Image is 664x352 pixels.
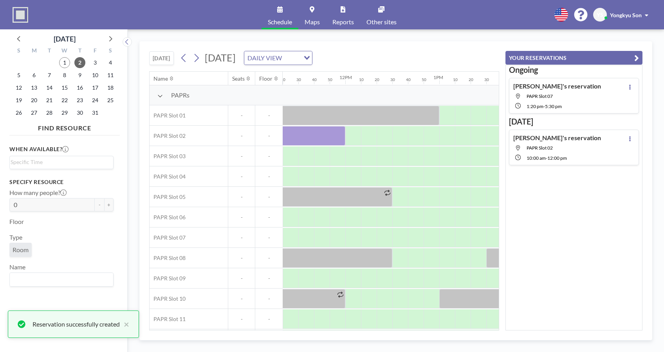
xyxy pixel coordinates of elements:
[281,77,285,82] div: 20
[527,103,543,109] span: 1:20 PM
[87,46,103,56] div: F
[268,19,292,25] span: Schedule
[255,234,283,241] span: -
[74,95,85,106] span: Thursday, October 23, 2025
[547,155,567,161] span: 12:00 PM
[44,82,55,93] span: Tuesday, October 14, 2025
[505,51,642,65] button: YOUR RESERVATIONS
[255,112,283,119] span: -
[90,57,101,68] span: Friday, October 3, 2025
[44,70,55,81] span: Tuesday, October 7, 2025
[228,316,255,323] span: -
[244,51,312,65] div: Search for option
[296,77,301,82] div: 30
[545,103,562,109] span: 5:30 PM
[205,52,236,63] span: [DATE]
[228,214,255,221] span: -
[527,155,546,161] span: 10:00 AM
[11,158,109,166] input: Search for option
[255,193,283,200] span: -
[105,82,116,93] span: Saturday, October 18, 2025
[29,95,40,106] span: Monday, October 20, 2025
[13,246,29,253] span: Room
[9,189,67,197] label: How many people?
[610,12,642,18] span: Yongkyu Son
[469,77,473,82] div: 20
[57,46,72,56] div: W
[153,75,168,82] div: Name
[513,134,601,142] h4: [PERSON_NAME]'s reservation
[29,107,40,118] span: Monday, October 27, 2025
[27,46,42,56] div: M
[44,95,55,106] span: Tuesday, October 21, 2025
[103,46,118,56] div: S
[74,57,85,68] span: Thursday, October 2, 2025
[228,112,255,119] span: -
[255,255,283,262] span: -
[59,82,70,93] span: Wednesday, October 15, 2025
[228,132,255,139] span: -
[150,193,186,200] span: PAPR Slot 05
[150,173,186,180] span: PAPR Slot 04
[10,273,113,286] div: Search for option
[527,145,553,151] span: PAPR Slot 02
[509,117,639,126] h3: [DATE]
[332,19,354,25] span: Reports
[228,275,255,282] span: -
[9,218,24,226] label: Floor
[13,107,24,118] span: Sunday, October 26, 2025
[359,77,364,82] div: 10
[13,7,28,23] img: organization-logo
[90,82,101,93] span: Friday, October 17, 2025
[259,75,272,82] div: Floor
[150,255,186,262] span: PAPR Slot 08
[32,320,120,329] div: Reservation successfully created
[150,112,186,119] span: PAPR Slot 01
[11,274,109,285] input: Search for option
[453,77,458,82] div: 10
[150,295,186,302] span: PAPR Slot 10
[29,70,40,81] span: Monday, October 6, 2025
[228,255,255,262] span: -
[228,295,255,302] span: -
[59,57,70,68] span: Wednesday, October 1, 2025
[255,295,283,302] span: -
[255,316,283,323] span: -
[228,193,255,200] span: -
[149,51,174,65] button: [DATE]
[339,74,352,80] div: 12PM
[13,70,24,81] span: Sunday, October 5, 2025
[42,46,57,56] div: T
[59,107,70,118] span: Wednesday, October 29, 2025
[228,173,255,180] span: -
[509,65,639,75] h3: Ongoing
[29,82,40,93] span: Monday, October 13, 2025
[255,275,283,282] span: -
[232,75,245,82] div: Seats
[284,53,299,63] input: Search for option
[546,155,547,161] span: -
[13,95,24,106] span: Sunday, October 19, 2025
[90,107,101,118] span: Friday, October 31, 2025
[433,74,443,80] div: 1PM
[422,77,426,82] div: 50
[150,214,186,221] span: PAPR Slot 06
[90,95,101,106] span: Friday, October 24, 2025
[150,153,186,160] span: PAPR Slot 03
[484,77,489,82] div: 30
[228,234,255,241] span: -
[120,320,129,329] button: close
[312,77,317,82] div: 40
[543,103,545,109] span: -
[228,153,255,160] span: -
[105,70,116,81] span: Saturday, October 11, 2025
[90,70,101,81] span: Friday, October 10, 2025
[59,70,70,81] span: Wednesday, October 8, 2025
[105,95,116,106] span: Saturday, October 25, 2025
[150,132,186,139] span: PAPR Slot 02
[74,70,85,81] span: Thursday, October 9, 2025
[59,95,70,106] span: Wednesday, October 22, 2025
[10,156,113,168] div: Search for option
[255,173,283,180] span: -
[54,33,76,44] div: [DATE]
